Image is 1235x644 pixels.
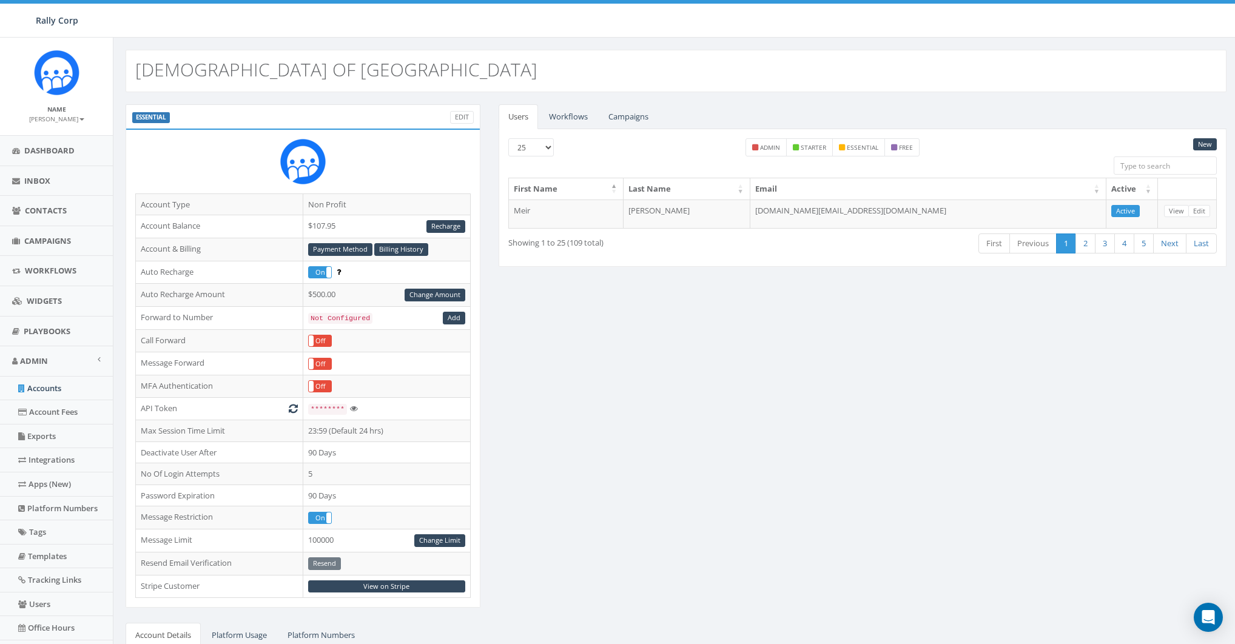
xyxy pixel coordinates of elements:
[36,15,78,26] span: Rally Corp
[847,143,878,152] small: essential
[136,284,303,307] td: Auto Recharge Amount
[405,289,465,301] a: Change Amount
[978,233,1010,253] a: First
[309,358,331,369] label: Off
[1164,205,1189,218] a: View
[308,313,372,324] code: Not Configured
[303,215,470,238] td: $107.95
[1186,233,1217,253] a: Last
[136,238,303,261] td: Account & Billing
[1114,156,1217,175] input: Type to search
[136,485,303,506] td: Password Expiration
[136,261,303,284] td: Auto Recharge
[47,105,66,113] small: Name
[136,463,303,485] td: No Of Login Attempts
[414,534,465,547] a: Change Limit
[308,380,332,392] div: OnOff
[24,235,71,246] span: Campaigns
[1095,233,1115,253] a: 3
[24,175,50,186] span: Inbox
[303,529,470,552] td: 100000
[309,267,331,278] label: On
[136,306,303,329] td: Forward to Number
[136,215,303,238] td: Account Balance
[29,115,84,123] small: [PERSON_NAME]
[426,220,465,233] a: Recharge
[136,375,303,398] td: MFA Authentication
[624,200,750,229] td: [PERSON_NAME]
[309,381,331,392] label: Off
[509,200,624,229] td: Meir
[135,59,537,79] h2: [DEMOGRAPHIC_DATA] OF [GEOGRAPHIC_DATA]
[303,441,470,463] td: 90 Days
[24,326,70,337] span: Playbooks
[308,335,332,347] div: OnOff
[443,312,465,324] a: Add
[1106,178,1158,200] th: Active: activate to sort column ascending
[289,404,298,412] i: Generate New Token
[308,358,332,370] div: OnOff
[303,485,470,506] td: 90 Days
[25,205,67,216] span: Contacts
[1056,233,1076,253] a: 1
[308,243,372,256] a: Payment Method
[750,200,1106,229] td: [DOMAIN_NAME][EMAIL_ADDRESS][DOMAIN_NAME]
[136,441,303,463] td: Deactivate User After
[136,575,303,598] td: Stripe Customer
[308,266,332,278] div: OnOff
[308,580,465,593] a: View on Stripe
[539,104,597,129] a: Workflows
[309,512,331,523] label: On
[136,193,303,215] td: Account Type
[624,178,750,200] th: Last Name: activate to sort column ascending
[20,355,48,366] span: Admin
[801,143,826,152] small: starter
[136,398,303,420] td: API Token
[27,295,62,306] span: Widgets
[136,506,303,529] td: Message Restriction
[1134,233,1154,253] a: 5
[450,111,474,124] a: Edit
[308,512,332,524] div: OnOff
[337,266,341,277] span: Enable to prevent campaign failure.
[309,335,331,346] label: Off
[132,112,170,123] label: ESSENTIAL
[1009,233,1057,253] a: Previous
[1194,603,1223,632] div: Open Intercom Messenger
[1111,205,1140,218] a: Active
[136,529,303,552] td: Message Limit
[303,463,470,485] td: 5
[1153,233,1186,253] a: Next
[599,104,658,129] a: Campaigns
[25,265,76,276] span: Workflows
[1114,233,1134,253] a: 4
[136,552,303,575] td: Resend Email Verification
[136,420,303,442] td: Max Session Time Limit
[760,143,780,152] small: admin
[34,50,79,95] img: Icon_1.png
[303,193,470,215] td: Non Profit
[303,284,470,307] td: $500.00
[29,113,84,124] a: [PERSON_NAME]
[136,352,303,375] td: Message Forward
[1193,138,1217,151] a: New
[24,145,75,156] span: Dashboard
[508,232,793,249] div: Showing 1 to 25 (109 total)
[374,243,428,256] a: Billing History
[303,420,470,442] td: 23:59 (Default 24 hrs)
[750,178,1106,200] th: Email: activate to sort column ascending
[280,139,326,184] img: Rally_Corp_Icon.png
[136,329,303,352] td: Call Forward
[499,104,538,129] a: Users
[1075,233,1095,253] a: 2
[509,178,624,200] th: First Name: activate to sort column descending
[1188,205,1210,218] a: Edit
[899,143,913,152] small: free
